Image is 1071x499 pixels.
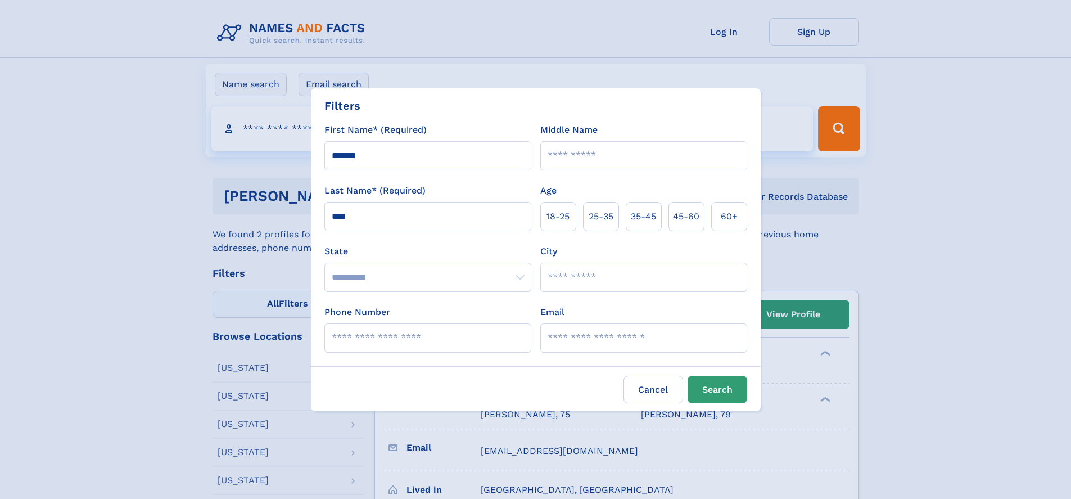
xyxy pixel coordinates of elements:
[623,376,683,403] label: Cancel
[324,184,426,197] label: Last Name* (Required)
[721,210,738,223] span: 60+
[540,123,598,137] label: Middle Name
[324,245,531,258] label: State
[540,184,557,197] label: Age
[673,210,699,223] span: 45‑60
[540,305,564,319] label: Email
[631,210,656,223] span: 35‑45
[546,210,570,223] span: 18‑25
[324,97,360,114] div: Filters
[589,210,613,223] span: 25‑35
[324,123,427,137] label: First Name* (Required)
[540,245,557,258] label: City
[324,305,390,319] label: Phone Number
[688,376,747,403] button: Search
